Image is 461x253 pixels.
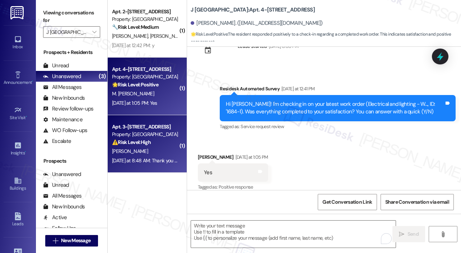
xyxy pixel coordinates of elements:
div: New Inbounds [43,94,85,102]
strong: ⚠️ Risk Level: High [112,139,151,145]
div: Tagged as: [220,121,456,132]
span: Get Conversation Link [322,198,372,206]
div: Unanswered [43,73,81,80]
a: Inbox [4,33,32,53]
span: • [25,149,26,154]
label: Viewing conversations for [43,7,100,26]
button: Send [392,226,425,242]
input: All communities [46,26,89,38]
a: Site Visit • [4,104,32,123]
div: Hi [PERSON_NAME]! I'm checking in on your latest work order (Electrical and lighting - W..., ID: ... [226,100,444,116]
div: Apt. 3-[STREET_ADDRESS] [112,123,178,131]
div: [DATE] at 1:05 PM [234,153,268,161]
button: Share Conversation via email [381,194,454,210]
div: [PERSON_NAME]. ([EMAIL_ADDRESS][DOMAIN_NAME]) [191,19,323,27]
div: [DATE] at 12:41 PM [280,85,315,92]
span: [PERSON_NAME] [150,33,186,39]
div: Property: [GEOGRAPHIC_DATA] [112,15,178,23]
div: All Messages [43,83,82,91]
span: [PERSON_NAME] [112,33,150,39]
span: : The resident responded positively to a check-in regarding a completed work order. This indicate... [191,31,461,46]
div: [DATE] at 12:42 PM: y [112,42,154,49]
div: Review follow-ups [43,105,93,113]
i:  [399,231,404,237]
span: • [26,114,27,119]
strong: 🌟 Risk Level: Positive [191,31,228,37]
a: Leads [4,210,32,230]
textarea: To enrich screen reader interactions, please activate Accessibility in Grammarly extension settings [191,221,396,248]
div: Property: [GEOGRAPHIC_DATA] [112,73,178,81]
span: • [32,79,33,84]
div: All Messages [43,192,82,200]
span: [PERSON_NAME] [112,148,148,154]
a: Insights • [4,139,32,159]
i:  [53,238,58,244]
span: Positive response [219,184,253,190]
div: Follow Ups [43,225,76,232]
div: Maintenance [43,116,83,123]
div: [DATE] at 1:05 PM: Yes [112,100,157,106]
div: Property: [GEOGRAPHIC_DATA] [112,131,178,138]
div: (3) [97,71,107,82]
div: Prospects + Residents [36,49,107,56]
div: [PERSON_NAME] [198,153,268,163]
div: Unread [43,62,69,69]
div: Tagged as: [198,182,268,192]
div: WO Follow-ups [43,127,87,134]
b: J [GEOGRAPHIC_DATA]: Apt. 4-[STREET_ADDRESS] [191,6,315,14]
div: Escalate [43,137,71,145]
div: New Inbounds [43,203,85,211]
div: Apt. 4-[STREET_ADDRESS] [112,65,178,73]
span: Service request review [241,123,284,130]
i:  [440,231,446,237]
button: Get Conversation Link [318,194,377,210]
strong: 🔧 Risk Level: Medium [112,24,159,30]
strong: 🌟 Risk Level: Positive [112,81,158,88]
div: Yes [204,169,212,176]
button: New Message [45,235,98,247]
div: Unanswered [43,171,81,178]
div: Residesk Automated Survey [220,85,456,95]
div: Unread [43,181,69,189]
div: Prospects [36,157,107,165]
div: Apt. 2-[STREET_ADDRESS] [112,8,178,15]
span: M. [PERSON_NAME] [112,90,154,97]
span: Share Conversation via email [385,198,449,206]
div: Active [43,214,67,221]
span: Send [408,230,419,238]
img: ResiDesk Logo [10,6,25,19]
a: Buildings [4,175,32,194]
span: New Message [61,237,90,244]
i:  [92,29,96,35]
